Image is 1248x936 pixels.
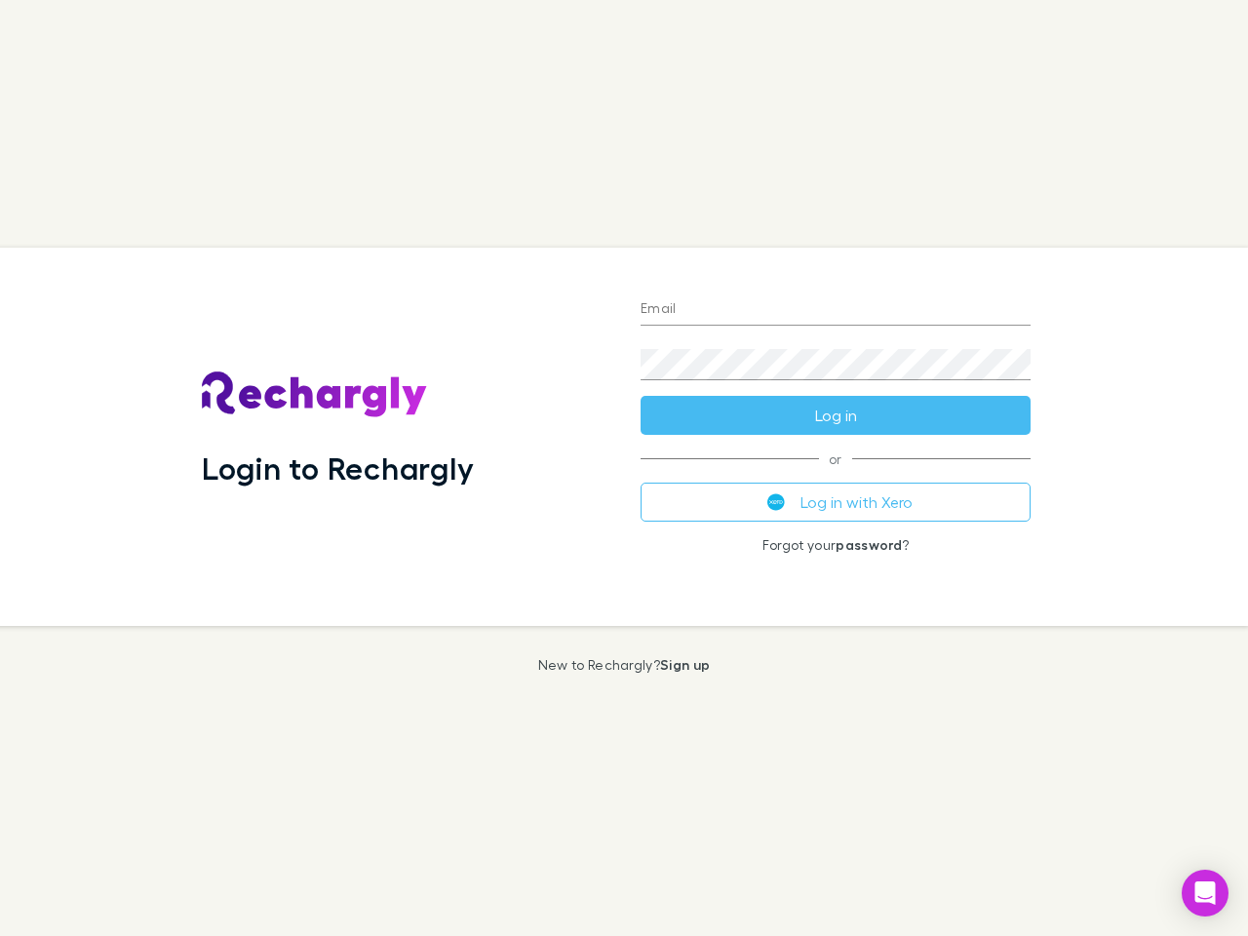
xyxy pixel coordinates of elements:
div: Open Intercom Messenger [1182,870,1228,916]
img: Rechargly's Logo [202,371,428,418]
h1: Login to Rechargly [202,449,474,487]
p: New to Rechargly? [538,657,711,673]
button: Log in [641,396,1031,435]
img: Xero's logo [767,493,785,511]
button: Log in with Xero [641,483,1031,522]
a: password [836,536,902,553]
span: or [641,458,1031,459]
p: Forgot your ? [641,537,1031,553]
a: Sign up [660,656,710,673]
